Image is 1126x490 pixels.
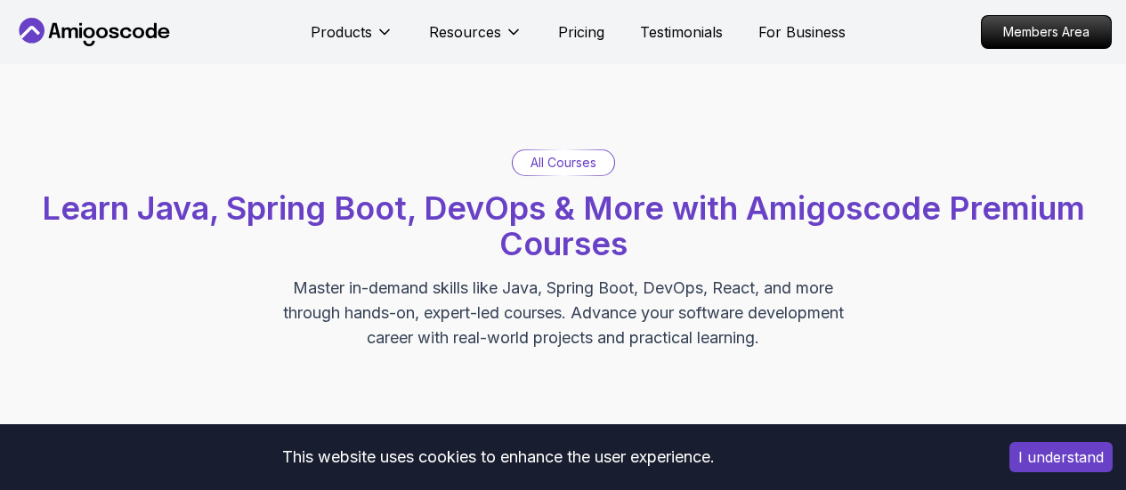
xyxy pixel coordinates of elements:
[1009,442,1113,472] button: Accept cookies
[981,15,1112,49] a: Members Area
[429,21,522,57] button: Resources
[531,154,596,172] p: All Courses
[13,438,983,477] div: This website uses cookies to enhance the user experience.
[640,21,723,43] a: Testimonials
[42,189,1085,263] span: Learn Java, Spring Boot, DevOps & More with Amigoscode Premium Courses
[311,21,372,43] p: Products
[558,21,604,43] a: Pricing
[429,21,501,43] p: Resources
[311,21,393,57] button: Products
[264,276,863,350] p: Master in-demand skills like Java, Spring Boot, DevOps, React, and more through hands-on, expert-...
[982,16,1111,48] p: Members Area
[758,21,846,43] a: For Business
